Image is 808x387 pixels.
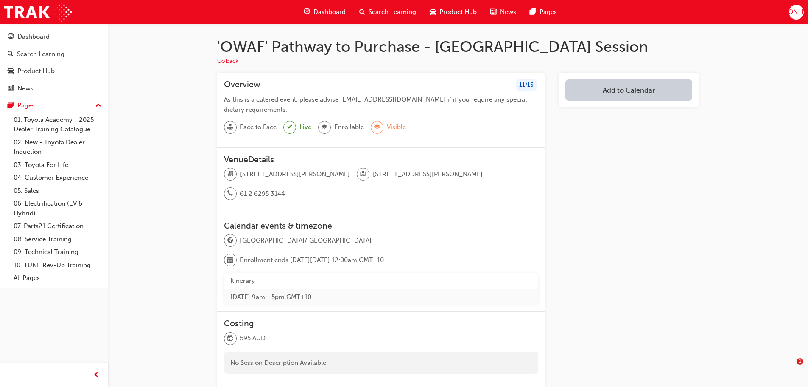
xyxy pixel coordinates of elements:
span: 595 AUD [240,333,266,343]
a: news-iconNews [484,3,523,21]
a: Dashboard [3,29,105,45]
span: [STREET_ADDRESS][PERSON_NAME] [373,169,483,179]
img: Trak [4,3,72,22]
span: search-icon [359,7,365,17]
span: Pages [540,7,557,17]
h3: VenueDetails [224,155,538,164]
span: [GEOGRAPHIC_DATA]/[GEOGRAPHIC_DATA] [240,236,372,246]
span: [STREET_ADDRESS][PERSON_NAME] [240,169,350,179]
span: pages-icon [530,7,536,17]
span: prev-icon [93,370,100,381]
h3: Overview [224,79,260,91]
span: globe-icon [227,235,233,246]
a: Product Hub [3,63,105,79]
span: Visible [387,122,406,132]
a: 07. Parts21 Certification [10,220,105,233]
a: 09. Technical Training [10,246,105,259]
span: Enrollable [334,122,364,132]
div: News [17,84,34,93]
h3: Calendar events & timezone [224,221,538,231]
div: Dashboard [17,32,50,42]
a: 08. Service Training [10,233,105,246]
a: pages-iconPages [523,3,564,21]
span: calendar-icon [227,255,233,266]
button: Go back [217,56,238,66]
span: 61 2 6295 3144 [240,189,285,199]
span: tick-icon [287,122,292,133]
span: car-icon [430,7,436,17]
span: guage-icon [8,33,14,41]
a: search-iconSearch Learning [352,3,423,21]
span: Product Hub [439,7,477,17]
iframe: Intercom live chat [779,358,800,379]
span: car-icon [8,68,14,75]
span: Face to Face [240,122,277,132]
button: Pages [3,98,105,113]
a: News [3,81,105,96]
span: News [500,7,516,17]
span: search-icon [8,51,14,58]
div: Search Learning [17,49,64,59]
span: Search Learning [369,7,416,17]
div: Pages [17,101,35,110]
a: 04. Customer Experience [10,171,105,184]
a: 03. Toyota For Life [10,158,105,172]
h3: Costing [224,319,538,328]
span: eye-icon [374,122,380,133]
span: news-icon [8,85,14,93]
button: DashboardSearch LearningProduct HubNews [3,27,105,98]
a: All Pages [10,271,105,285]
span: graduationCap-icon [322,122,327,133]
span: Dashboard [313,7,346,17]
div: 11 / 15 [516,79,537,91]
span: pages-icon [8,102,14,110]
a: guage-iconDashboard [297,3,352,21]
th: Itinerary [224,273,538,289]
button: Add to Calendar [565,79,692,101]
span: guage-icon [304,7,310,17]
td: [DATE] 9am - 5pm GMT+10 [224,289,538,305]
a: 06. Electrification (EV & Hybrid) [10,197,105,220]
a: 10. TUNE Rev-Up Training [10,259,105,272]
span: money-icon [227,333,233,344]
span: As this is a catered event, please advise [EMAIL_ADDRESS][DOMAIN_NAME] if if you require any spec... [224,96,528,113]
a: 01. Toyota Academy - 2025 Dealer Training Catalogue [10,113,105,136]
span: news-icon [490,7,497,17]
span: 1 [797,358,803,365]
a: car-iconProduct Hub [423,3,484,21]
a: Search Learning [3,46,105,62]
span: sessionType_FACE_TO_FACE-icon [227,122,233,133]
button: [PERSON_NAME] [789,5,804,20]
span: location-icon [360,169,366,180]
div: No Session Description Available [224,352,538,374]
span: up-icon [95,100,101,111]
span: Enrollment ends [DATE][DATE] 12:00am GMT+10 [240,255,384,265]
a: 02. New - Toyota Dealer Induction [10,136,105,158]
span: Live [299,122,311,132]
span: phone-icon [227,188,233,199]
span: organisation-icon [227,169,233,180]
h1: 'OWAF' Pathway to Purchase - [GEOGRAPHIC_DATA] Session [217,37,699,56]
a: 05. Sales [10,184,105,198]
div: Product Hub [17,66,55,76]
